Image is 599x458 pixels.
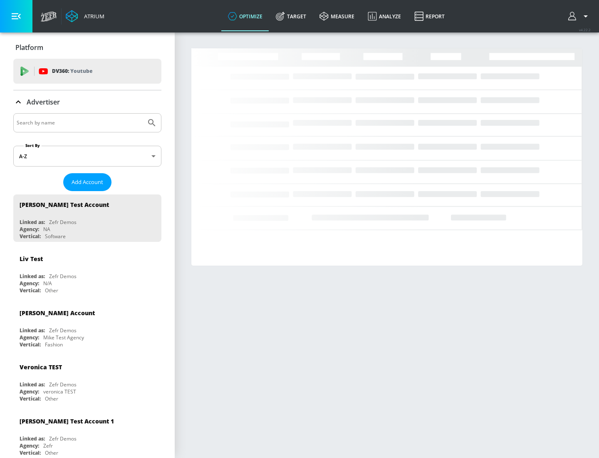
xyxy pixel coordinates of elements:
[20,280,39,287] div: Agency:
[13,357,161,404] div: Veronica TESTLinked as:Zefr DemosAgency:veronica TESTVertical:Other
[13,194,161,242] div: [PERSON_NAME] Test AccountLinked as:Zefr DemosAgency:NAVertical:Software
[20,417,114,425] div: [PERSON_NAME] Test Account 1
[45,233,66,240] div: Software
[579,27,591,32] span: v 4.22.2
[27,97,60,107] p: Advertiser
[20,201,109,209] div: [PERSON_NAME] Test Account
[43,334,84,341] div: Mike Test Agency
[63,173,111,191] button: Add Account
[45,449,58,456] div: Other
[13,303,161,350] div: [PERSON_NAME] AccountLinked as:Zefr DemosAgency:Mike Test AgencyVertical:Fashion
[81,12,104,20] div: Atrium
[13,36,161,59] div: Platform
[45,287,58,294] div: Other
[43,442,53,449] div: Zefr
[49,327,77,334] div: Zefr Demos
[70,67,92,75] p: Youtube
[13,249,161,296] div: Liv TestLinked as:Zefr DemosAgency:N/AVertical:Other
[13,146,161,167] div: A-Z
[20,255,43,263] div: Liv Test
[15,43,43,52] p: Platform
[20,388,39,395] div: Agency:
[45,395,58,402] div: Other
[43,226,50,233] div: NA
[49,273,77,280] div: Zefr Demos
[408,1,451,31] a: Report
[43,280,52,287] div: N/A
[20,219,45,226] div: Linked as:
[20,273,45,280] div: Linked as:
[20,395,41,402] div: Vertical:
[45,341,63,348] div: Fashion
[20,226,39,233] div: Agency:
[49,435,77,442] div: Zefr Demos
[20,341,41,348] div: Vertical:
[20,334,39,341] div: Agency:
[20,435,45,442] div: Linked as:
[361,1,408,31] a: Analyze
[20,442,39,449] div: Agency:
[66,10,104,22] a: Atrium
[13,59,161,84] div: DV360: Youtube
[20,327,45,334] div: Linked as:
[20,287,41,294] div: Vertical:
[17,117,143,128] input: Search by name
[52,67,92,76] p: DV360:
[72,177,103,187] span: Add Account
[269,1,313,31] a: Target
[49,381,77,388] div: Zefr Demos
[13,90,161,114] div: Advertiser
[20,309,95,317] div: [PERSON_NAME] Account
[49,219,77,226] div: Zefr Demos
[20,381,45,388] div: Linked as:
[313,1,361,31] a: measure
[24,143,42,148] label: Sort By
[221,1,269,31] a: optimize
[20,449,41,456] div: Vertical:
[20,363,62,371] div: Veronica TEST
[20,233,41,240] div: Vertical:
[43,388,76,395] div: veronica TEST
